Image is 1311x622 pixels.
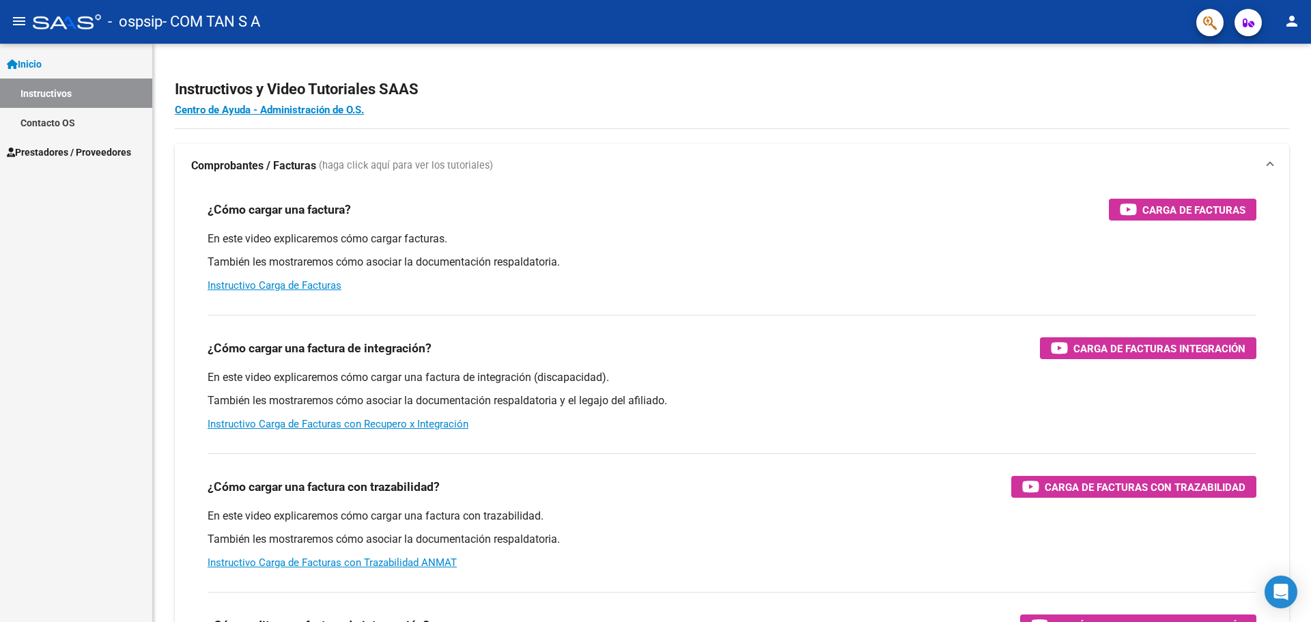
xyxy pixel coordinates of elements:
span: (haga click aquí para ver los tutoriales) [319,158,493,173]
a: Instructivo Carga de Facturas [208,279,341,292]
h3: ¿Cómo cargar una factura de integración? [208,339,432,358]
strong: Comprobantes / Facturas [191,158,316,173]
h3: ¿Cómo cargar una factura con trazabilidad? [208,477,440,496]
button: Carga de Facturas Integración [1040,337,1256,359]
span: - COM TAN S A [163,7,260,37]
button: Carga de Facturas con Trazabilidad [1011,476,1256,498]
p: En este video explicaremos cómo cargar una factura con trazabilidad. [208,509,1256,524]
h2: Instructivos y Video Tutoriales SAAS [175,76,1289,102]
span: - ospsip [108,7,163,37]
h3: ¿Cómo cargar una factura? [208,200,351,219]
mat-expansion-panel-header: Comprobantes / Facturas (haga click aquí para ver los tutoriales) [175,144,1289,188]
p: También les mostraremos cómo asociar la documentación respaldatoria. [208,532,1256,547]
span: Carga de Facturas [1142,201,1245,218]
span: Prestadores / Proveedores [7,145,131,160]
p: En este video explicaremos cómo cargar facturas. [208,231,1256,246]
span: Carga de Facturas Integración [1073,340,1245,357]
p: En este video explicaremos cómo cargar una factura de integración (discapacidad). [208,370,1256,385]
p: También les mostraremos cómo asociar la documentación respaldatoria. [208,255,1256,270]
button: Carga de Facturas [1109,199,1256,221]
a: Instructivo Carga de Facturas con Trazabilidad ANMAT [208,556,457,569]
span: Carga de Facturas con Trazabilidad [1045,479,1245,496]
span: Inicio [7,57,42,72]
div: Open Intercom Messenger [1265,576,1297,608]
p: También les mostraremos cómo asociar la documentación respaldatoria y el legajo del afiliado. [208,393,1256,408]
a: Centro de Ayuda - Administración de O.S. [175,104,364,116]
a: Instructivo Carga de Facturas con Recupero x Integración [208,418,468,430]
mat-icon: person [1284,13,1300,29]
mat-icon: menu [11,13,27,29]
